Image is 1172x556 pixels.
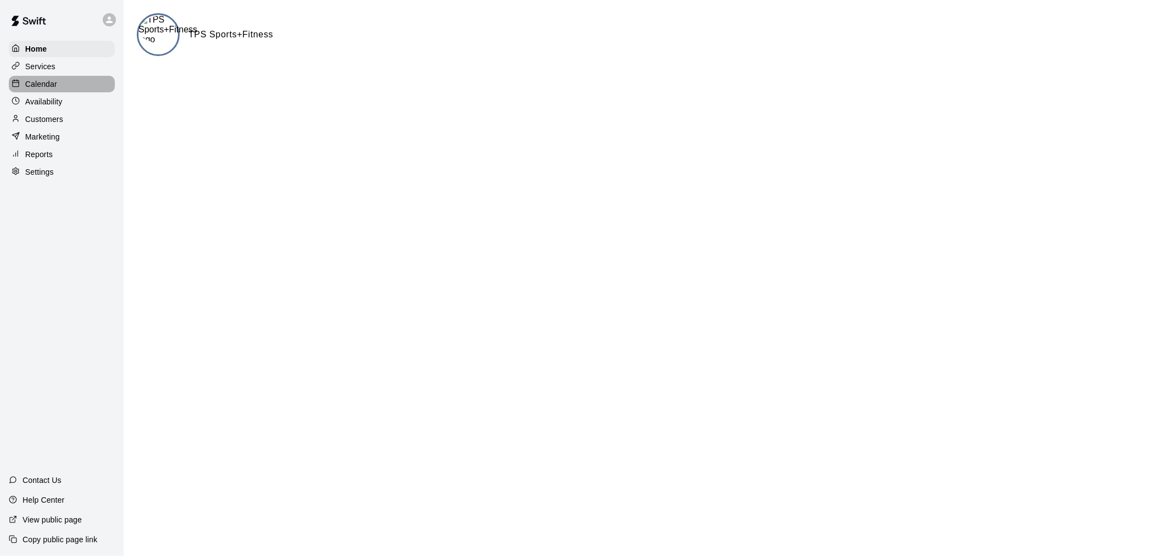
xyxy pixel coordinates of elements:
p: Availability [25,96,63,107]
p: Copy public page link [23,534,97,545]
p: Marketing [25,131,60,142]
h6: TPS Sports+Fitness [188,27,273,42]
a: Calendar [9,76,115,92]
p: Contact Us [23,475,62,486]
p: Customers [25,114,63,125]
a: Reports [9,146,115,163]
a: Home [9,41,115,57]
a: Services [9,58,115,75]
p: Reports [25,149,53,160]
a: Marketing [9,129,115,145]
a: Settings [9,164,115,180]
p: Calendar [25,79,57,90]
p: Settings [25,166,54,177]
img: TPS Sports+Fitness logo [138,15,197,45]
p: Help Center [23,494,64,505]
p: View public page [23,514,82,525]
p: Home [25,43,47,54]
a: Customers [9,111,115,127]
a: Availability [9,93,115,110]
p: Services [25,61,55,72]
